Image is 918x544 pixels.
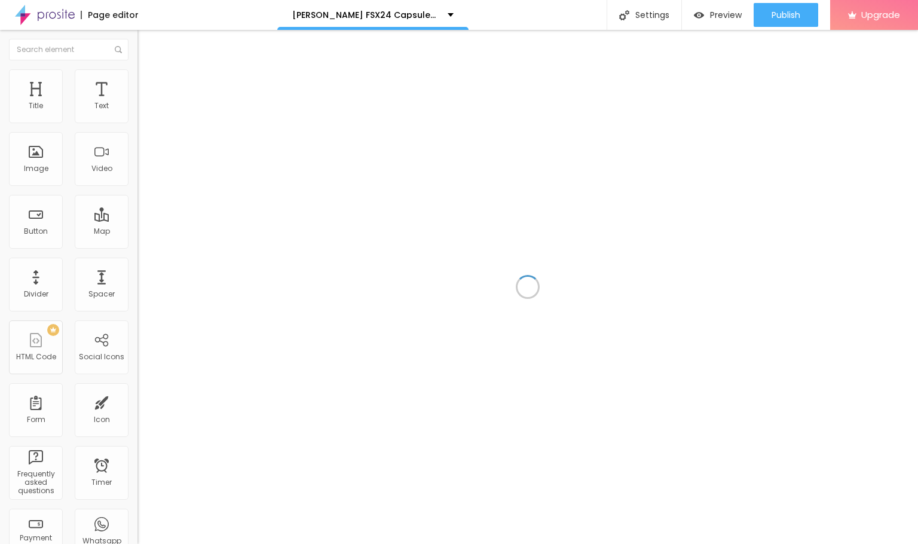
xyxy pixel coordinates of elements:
[694,10,704,20] img: view-1.svg
[94,227,110,236] div: Map
[27,415,45,424] div: Form
[94,102,109,110] div: Text
[79,353,124,361] div: Social Icons
[24,290,48,298] div: Divider
[292,11,439,19] p: [PERSON_NAME] FSX24 Capsules Netherlands Dagelijkse Ondersteuning voor Fysieke en Mentale Prestaties
[619,10,629,20] img: Icone
[710,10,742,20] span: Preview
[861,10,900,20] span: Upgrade
[91,478,112,487] div: Timer
[772,10,800,20] span: Publish
[12,470,59,496] div: Frequently asked questions
[29,102,43,110] div: Title
[91,164,112,173] div: Video
[94,415,110,424] div: Icon
[24,227,48,236] div: Button
[88,290,115,298] div: Spacer
[9,39,128,60] input: Search element
[24,164,48,173] div: Image
[682,3,754,27] button: Preview
[754,3,818,27] button: Publish
[81,11,139,19] div: Page editor
[16,353,56,361] div: HTML Code
[115,46,122,53] img: Icone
